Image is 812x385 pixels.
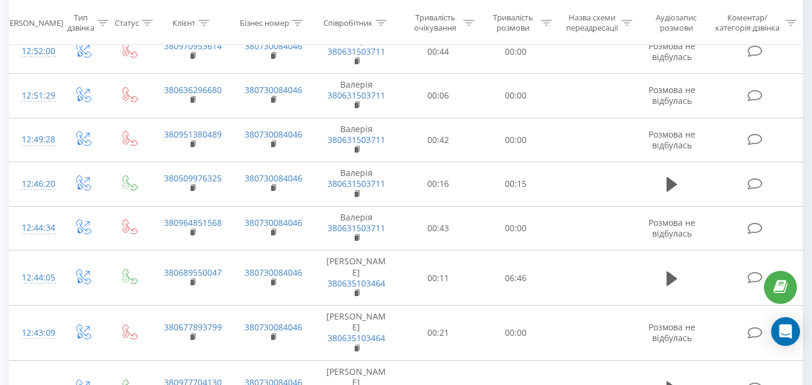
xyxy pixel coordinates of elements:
a: 380730084046 [245,217,302,228]
a: 380635103464 [328,277,385,289]
td: 00:42 [400,118,477,162]
div: Аудіозапис розмови [646,13,707,33]
div: Бізнес номер [240,17,289,28]
td: Валерія [313,118,400,162]
td: 00:16 [400,162,477,207]
a: 380631503711 [328,222,385,234]
td: Валерія [313,206,400,250]
a: 380631503711 [328,178,385,189]
td: 00:00 [477,306,555,361]
td: 00:00 [477,74,555,118]
span: Розмова не відбулась [649,321,695,344]
td: 00:21 [400,306,477,361]
div: Коментар/категорія дзвінка [712,13,783,33]
td: [PERSON_NAME] [313,306,400,361]
div: 12:43:09 [22,321,47,345]
a: 380509976325 [164,172,222,184]
a: 380730084046 [245,129,302,140]
span: Розмова не відбулась [649,84,695,106]
a: 380631503711 [328,89,385,101]
a: 380730084046 [245,172,302,184]
td: Валерія [313,29,400,74]
div: 12:44:05 [22,266,47,290]
div: 12:46:20 [22,172,47,196]
a: 380730084046 [245,40,302,52]
div: Тривалість розмови [488,13,538,33]
td: 00:06 [400,74,477,118]
a: 380970953614 [164,40,222,52]
td: Валерія [313,74,400,118]
div: Тривалість очікування [411,13,460,33]
td: 00:00 [477,118,555,162]
td: 00:00 [477,206,555,250]
div: 12:51:29 [22,84,47,108]
a: 380677893799 [164,321,222,333]
td: 06:46 [477,250,555,306]
a: 380635103464 [328,332,385,344]
span: Розмова не відбулась [649,129,695,151]
a: 380689550047 [164,267,222,278]
span: Розмова не відбулась [649,40,695,62]
td: 00:11 [400,250,477,306]
div: 12:49:28 [22,128,47,151]
td: [PERSON_NAME] [313,250,400,306]
div: Співробітник [323,17,373,28]
div: Статус [115,17,139,28]
div: 12:44:34 [22,216,47,240]
div: Open Intercom Messenger [771,317,800,346]
div: Тип дзвінка [67,13,94,33]
div: [PERSON_NAME] [2,17,63,28]
a: 380730084046 [245,321,302,333]
td: 00:00 [477,29,555,74]
a: 380951380489 [164,129,222,140]
div: 12:52:00 [22,40,47,63]
a: 380631503711 [328,46,385,57]
td: 00:43 [400,206,477,250]
td: 00:15 [477,162,555,207]
a: 380964851568 [164,217,222,228]
a: 380730084046 [245,84,302,95]
div: Назва схеми переадресації [566,13,618,33]
a: 380636296680 [164,84,222,95]
td: Валерія [313,162,400,207]
a: 380631503711 [328,134,385,145]
div: Клієнт [172,17,195,28]
span: Розмова не відбулась [649,217,695,239]
a: 380730084046 [245,267,302,278]
td: 00:44 [400,29,477,74]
